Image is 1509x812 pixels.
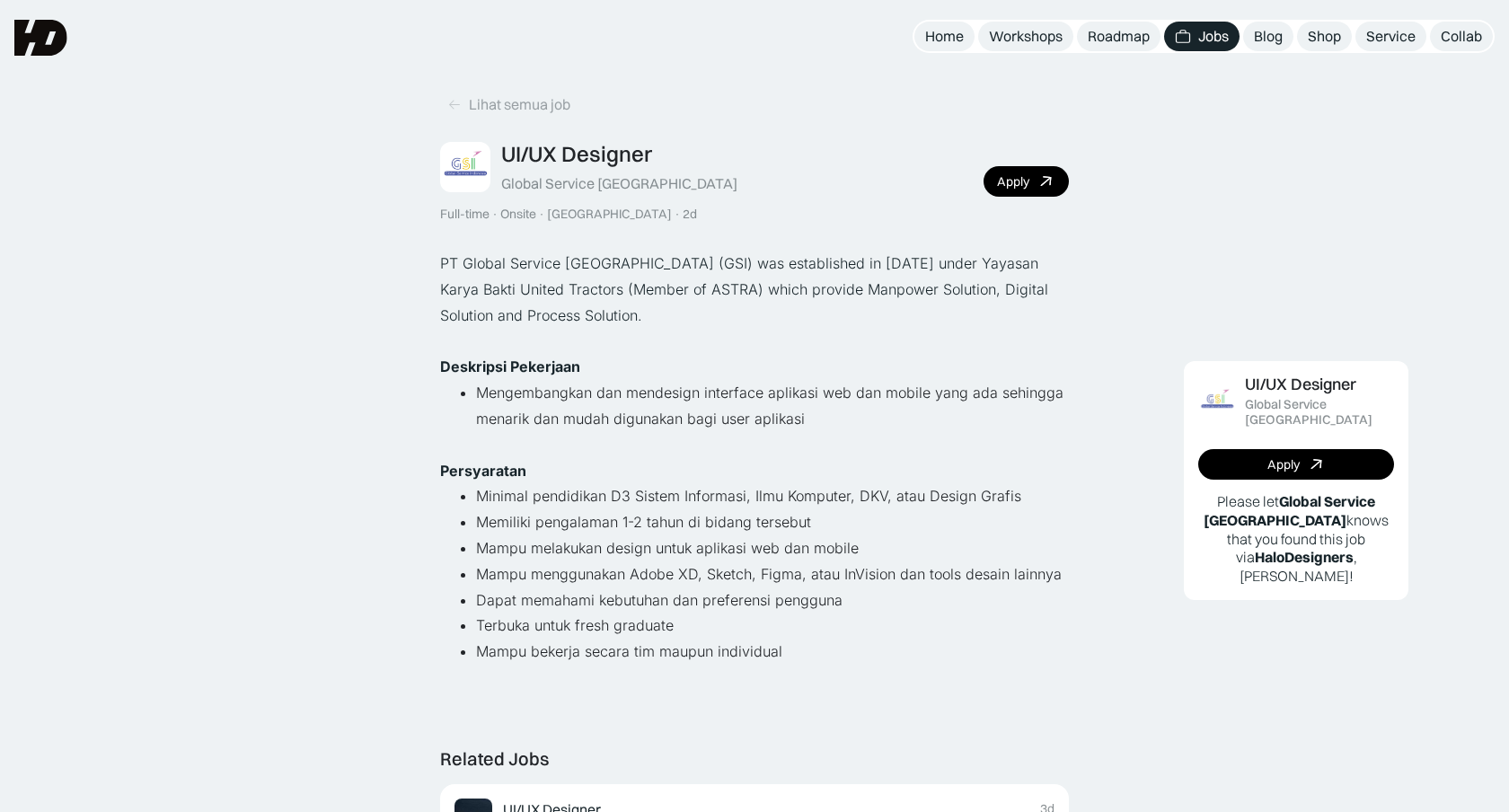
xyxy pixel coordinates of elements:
div: 2d [683,207,697,222]
li: Mampu menggunakan Adobe XD, Sketch, Figma, atau InVision dan tools desain lainnya [476,561,1069,587]
strong: Persyaratan [440,462,526,480]
div: Service [1366,27,1416,46]
div: Apply [997,174,1029,190]
div: Onsite [500,207,536,222]
div: Global Service [GEOGRAPHIC_DATA] [501,174,737,193]
div: Full-time [440,207,490,222]
img: Job Image [1198,383,1236,420]
a: Apply [1198,449,1394,480]
p: ‍ [440,432,1069,458]
a: Workshops [978,22,1073,51]
div: Blog [1254,27,1283,46]
a: Shop [1297,22,1352,51]
div: UI/UX Designer [1245,375,1356,394]
a: Lihat semua job [440,90,578,119]
a: Home [914,22,975,51]
div: Workshops [989,27,1063,46]
strong: Deskripsi Pekerjaan [440,357,580,375]
b: Global Service [GEOGRAPHIC_DATA] [1204,492,1375,529]
div: Lihat semua job [469,95,570,114]
div: Apply [1267,457,1300,472]
li: Mampu melakukan design untuk aplikasi web dan mobile [476,535,1069,561]
div: · [491,207,499,222]
b: HaloDesigners [1255,548,1354,566]
p: PT Global Service [GEOGRAPHIC_DATA] (GSI) was established in [DATE] under Yayasan Karya Bakti Uni... [440,251,1069,328]
div: Related Jobs [440,748,549,770]
div: [GEOGRAPHIC_DATA] [547,207,672,222]
div: Home [925,27,964,46]
div: · [538,207,545,222]
div: Global Service [GEOGRAPHIC_DATA] [1245,397,1394,428]
li: Terbuka untuk fresh graduate [476,613,1069,639]
div: Shop [1308,27,1341,46]
a: Apply [984,166,1069,197]
img: Job Image [440,142,490,192]
div: UI/UX Designer [501,141,652,167]
li: Minimal pendidikan D3 Sistem Informasi, Ilmu Komputer, DKV, atau Design Grafis [476,483,1069,509]
li: Memiliki pengalaman 1-2 tahun di bidang tersebut [476,509,1069,535]
a: Service [1355,22,1426,51]
li: Dapat memahami kebutuhan dan preferensi pengguna [476,587,1069,613]
li: Mengembangkan dan mendesign interface aplikasi web dan mobile yang ada sehingga menarik dan mudah... [476,380,1069,432]
p: ‍ [440,329,1069,355]
div: · [674,207,681,222]
p: Please let knows that you found this job via , [PERSON_NAME]! [1198,492,1394,586]
a: Roadmap [1077,22,1160,51]
div: Roadmap [1088,27,1150,46]
a: Blog [1243,22,1293,51]
a: Jobs [1164,22,1240,51]
p: ‍ [440,665,1069,691]
div: Jobs [1198,27,1229,46]
li: Mampu bekerja secara tim maupun individual [476,639,1069,665]
a: Collab [1430,22,1493,51]
div: Collab [1441,27,1482,46]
